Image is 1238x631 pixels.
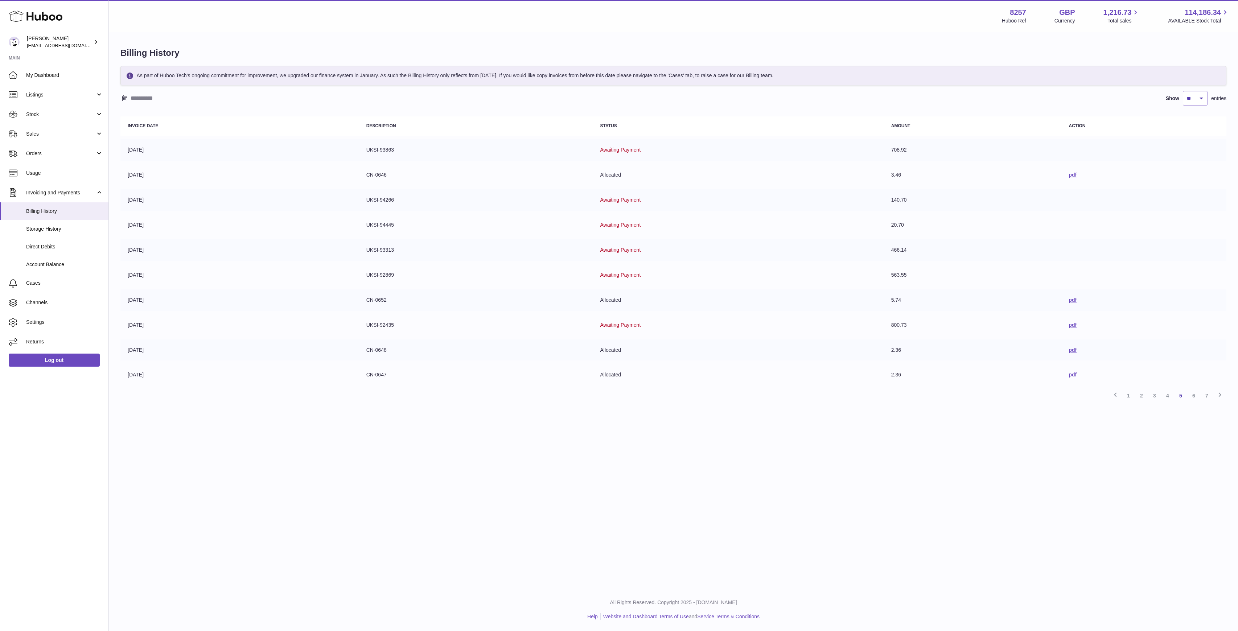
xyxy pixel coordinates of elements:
td: 466.14 [884,239,1062,261]
td: UKSI-94445 [359,214,593,236]
div: As part of Huboo Tech's ongoing commitment for improvement, we upgraded our finance system in Jan... [120,66,1226,85]
td: 2.36 [884,339,1062,361]
span: entries [1211,95,1226,102]
span: [EMAIL_ADDRESS][DOMAIN_NAME] [27,42,107,48]
span: Allocated [600,347,621,353]
span: Usage [26,170,103,177]
div: [PERSON_NAME] [27,35,92,49]
a: 2 [1135,389,1148,402]
td: [DATE] [120,364,359,385]
td: [DATE] [120,239,359,261]
span: Stock [26,111,95,118]
strong: Description [366,123,396,128]
strong: Action [1069,123,1085,128]
td: [DATE] [120,264,359,286]
span: Awaiting Payment [600,197,641,203]
td: [DATE] [120,289,359,311]
td: UKSI-93313 [359,239,593,261]
span: Allocated [600,372,621,378]
span: 1,216.73 [1103,8,1132,17]
a: pdf [1069,347,1077,353]
span: Awaiting Payment [600,147,641,153]
span: Total sales [1107,17,1140,24]
span: Listings [26,91,95,98]
td: CN-0646 [359,164,593,186]
td: [DATE] [120,339,359,361]
span: Allocated [600,172,621,178]
td: [DATE] [120,189,359,211]
a: pdf [1069,297,1077,303]
img: don@skinsgolf.com [9,37,20,48]
td: [DATE] [120,214,359,236]
td: 140.70 [884,189,1062,211]
a: pdf [1069,172,1077,178]
span: 114,186.34 [1185,8,1221,17]
td: 563.55 [884,264,1062,286]
span: Storage History [26,226,103,232]
span: Allocated [600,297,621,303]
span: Invoicing and Payments [26,189,95,196]
span: Orders [26,150,95,157]
strong: Status [600,123,617,128]
td: CN-0652 [359,289,593,311]
strong: GBP [1059,8,1075,17]
td: [DATE] [120,164,359,186]
span: Billing History [26,208,103,215]
a: Log out [9,354,100,367]
a: 5 [1174,389,1187,402]
span: Awaiting Payment [600,222,641,228]
span: Awaiting Payment [600,272,641,278]
span: Returns [26,338,103,345]
span: AVAILABLE Stock Total [1168,17,1229,24]
td: 800.73 [884,314,1062,336]
a: pdf [1069,322,1077,328]
strong: 8257 [1010,8,1026,17]
td: 708.92 [884,139,1062,161]
div: Huboo Ref [1002,17,1026,24]
span: Cases [26,280,103,286]
span: Channels [26,299,103,306]
span: My Dashboard [26,72,103,79]
td: 20.70 [884,214,1062,236]
td: UKSI-93863 [359,139,593,161]
h1: Billing History [120,47,1226,59]
td: [DATE] [120,314,359,336]
a: Website and Dashboard Terms of Use [603,614,689,619]
span: Direct Debits [26,243,103,250]
span: Awaiting Payment [600,247,641,253]
td: CN-0648 [359,339,593,361]
a: Help [587,614,598,619]
span: Awaiting Payment [600,322,641,328]
td: 3.46 [884,164,1062,186]
a: Service Terms & Conditions [697,614,760,619]
span: Account Balance [26,261,103,268]
p: All Rights Reserved. Copyright 2025 - [DOMAIN_NAME] [115,599,1232,606]
td: 5.74 [884,289,1062,311]
a: 3 [1148,389,1161,402]
a: pdf [1069,372,1077,378]
strong: Invoice Date [128,123,158,128]
li: and [601,613,760,620]
strong: Amount [891,123,910,128]
a: 7 [1200,389,1213,402]
a: 1,216.73 Total sales [1103,8,1140,24]
td: 2.36 [884,364,1062,385]
td: CN-0647 [359,364,593,385]
span: Settings [26,319,103,326]
a: 1 [1122,389,1135,402]
a: 4 [1161,389,1174,402]
span: Sales [26,131,95,137]
label: Show [1166,95,1179,102]
td: UKSI-92869 [359,264,593,286]
td: UKSI-92435 [359,314,593,336]
td: UKSI-94266 [359,189,593,211]
a: 6 [1187,389,1200,402]
div: Currency [1054,17,1075,24]
a: 114,186.34 AVAILABLE Stock Total [1168,8,1229,24]
td: [DATE] [120,139,359,161]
